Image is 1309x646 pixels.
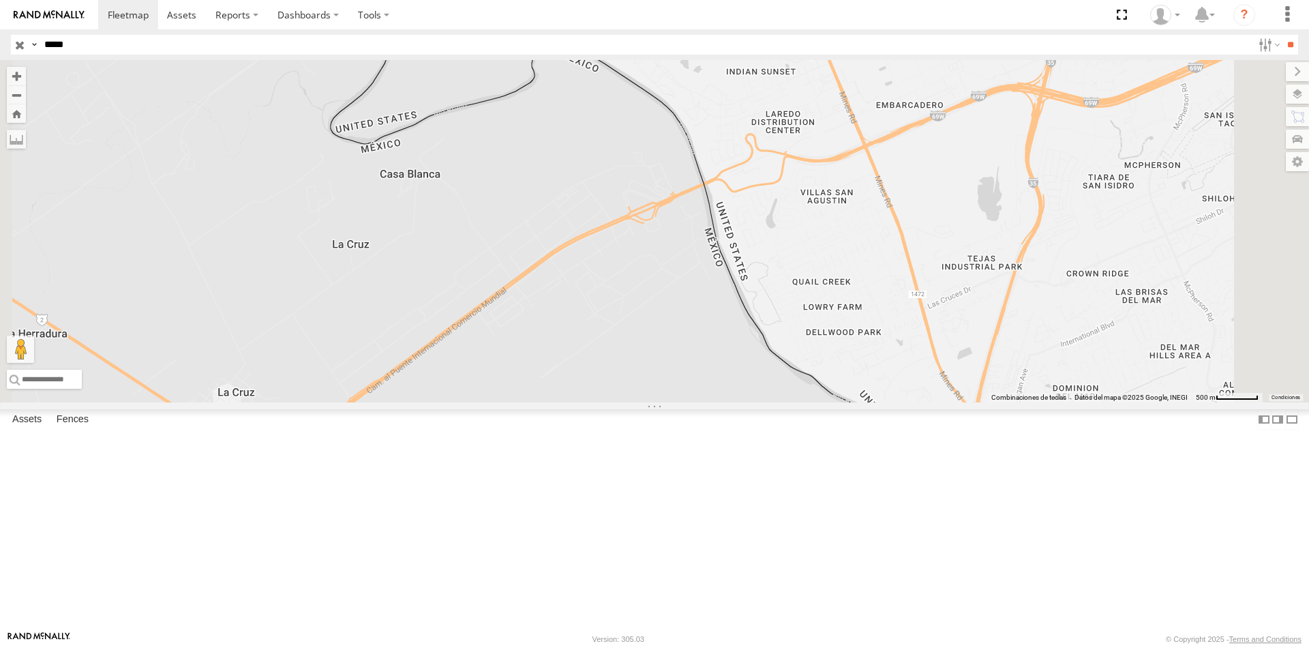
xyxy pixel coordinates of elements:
[1192,393,1263,402] button: Escala del mapa: 500 m por 59 píxeles
[1196,394,1216,401] span: 500 m
[991,393,1066,402] button: Combinaciones de teclas
[7,67,26,85] button: Zoom in
[50,410,95,429] label: Fences
[29,35,40,55] label: Search Query
[1233,4,1255,26] i: ?
[1257,409,1271,429] label: Dock Summary Table to the Left
[1253,35,1282,55] label: Search Filter Options
[1229,635,1302,643] a: Terms and Conditions
[14,10,85,20] img: rand-logo.svg
[1286,152,1309,171] label: Map Settings
[7,130,26,149] label: Measure
[1271,409,1284,429] label: Dock Summary Table to the Right
[1166,635,1302,643] div: © Copyright 2025 -
[1272,395,1300,400] a: Condiciones
[1074,394,1188,401] span: Datos del mapa ©2025 Google, INEGI
[7,104,26,123] button: Zoom Home
[7,336,34,363] button: Arrastra el hombrecito naranja al mapa para abrir Street View
[5,410,48,429] label: Assets
[1145,5,1185,25] div: Juan Lopez
[7,85,26,104] button: Zoom out
[592,635,644,643] div: Version: 305.03
[1285,409,1299,429] label: Hide Summary Table
[7,632,70,646] a: Visit our Website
